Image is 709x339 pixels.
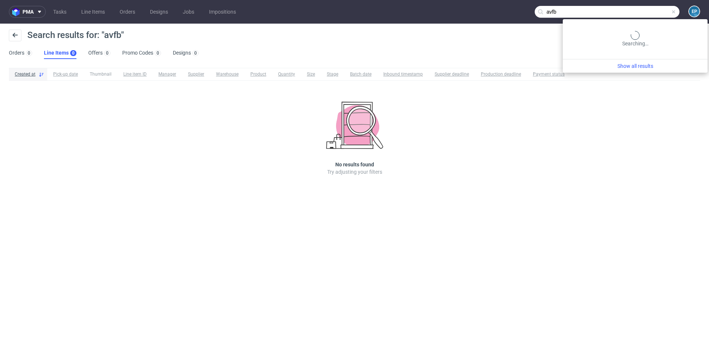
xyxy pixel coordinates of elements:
a: Show all results [566,62,705,70]
span: Line item ID [123,71,147,77]
span: Thumbnail [90,71,112,77]
p: Try adjusting your filters [327,168,382,176]
h3: No results found [335,161,374,168]
span: Warehouse [216,71,239,77]
span: Manager [158,71,176,77]
span: Product [250,71,266,77]
a: Orders0 [9,47,32,59]
a: Line Items [77,6,109,18]
a: Line Items0 [44,47,76,59]
a: Designs0 [173,47,199,59]
button: pma [9,6,46,18]
div: 0 [28,51,30,56]
figcaption: EP [689,6,699,17]
a: Designs [145,6,172,18]
div: 0 [157,51,159,56]
span: Supplier deadline [435,71,469,77]
div: 0 [106,51,109,56]
div: 0 [72,51,75,56]
img: logo [12,8,23,16]
div: Searching… [566,31,705,47]
a: Tasks [49,6,71,18]
span: Pick-up date [53,71,78,77]
a: Promo Codes0 [122,47,161,59]
a: Offers0 [88,47,110,59]
span: Production deadline [481,71,521,77]
span: Stage [327,71,338,77]
span: Batch date [350,71,371,77]
a: Jobs [178,6,199,18]
span: Search results for: "avfb" [27,30,124,40]
span: Payment status [533,71,565,77]
span: Size [307,71,315,77]
span: Created at [15,71,35,77]
span: pma [23,9,34,14]
span: Supplier [188,71,204,77]
a: Orders [115,6,140,18]
span: Quantity [278,71,295,77]
a: Impositions [205,6,240,18]
div: 0 [194,51,197,56]
span: Inbound timestamp [383,71,423,77]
